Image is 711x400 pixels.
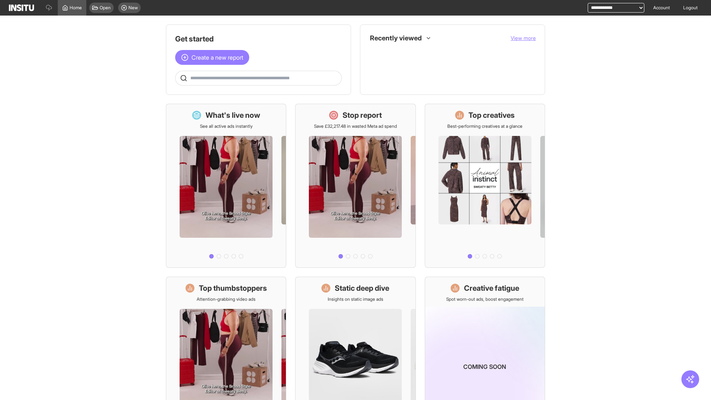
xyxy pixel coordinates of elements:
[191,53,243,62] span: Create a new report
[70,5,82,11] span: Home
[197,296,256,302] p: Attention-grabbing video ads
[425,104,545,268] a: Top creativesBest-performing creatives at a glance
[314,123,397,129] p: Save £32,217.48 in wasted Meta ad spend
[128,5,138,11] span: New
[295,104,415,268] a: Stop reportSave £32,217.48 in wasted Meta ad spend
[206,110,260,120] h1: What's live now
[511,34,536,42] button: View more
[100,5,111,11] span: Open
[9,4,34,11] img: Logo
[166,104,286,268] a: What's live nowSee all active ads instantly
[328,296,383,302] p: Insights on static image ads
[199,283,267,293] h1: Top thumbstoppers
[335,283,389,293] h1: Static deep dive
[175,50,249,65] button: Create a new report
[343,110,382,120] h1: Stop report
[511,35,536,41] span: View more
[447,123,523,129] p: Best-performing creatives at a glance
[200,123,253,129] p: See all active ads instantly
[175,34,342,44] h1: Get started
[468,110,515,120] h1: Top creatives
